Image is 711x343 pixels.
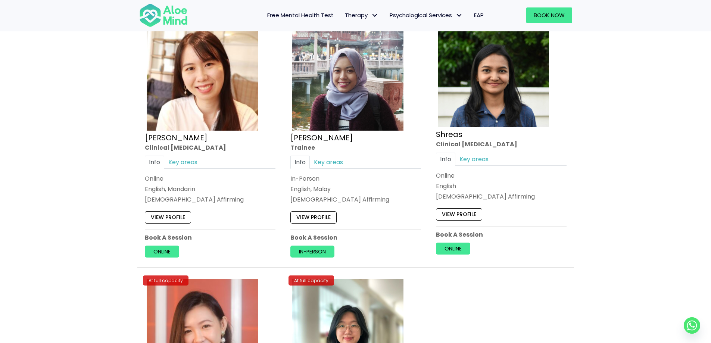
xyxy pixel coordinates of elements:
[143,275,188,286] div: At full capacity
[145,246,179,258] a: Online
[289,275,334,286] div: At full capacity
[339,7,384,23] a: TherapyTherapy: submenu
[145,156,164,169] a: Info
[267,11,334,19] span: Free Mental Health Test
[290,156,310,169] a: Info
[436,140,567,149] div: Clinical [MEDICAL_DATA]
[390,11,463,19] span: Psychological Services
[139,3,188,28] img: Aloe mind Logo
[147,19,258,131] img: Kher-Yin-Profile-300×300
[290,185,421,193] p: English, Malay
[145,212,191,224] a: View profile
[145,196,275,204] div: [DEMOGRAPHIC_DATA] Affirming
[436,182,567,190] p: English
[436,171,567,180] div: Online
[684,317,700,334] a: Whatsapp
[290,143,421,152] div: Trainee
[436,209,482,221] a: View profile
[436,130,462,140] a: Shreas
[290,196,421,204] div: [DEMOGRAPHIC_DATA] Affirming
[345,11,378,19] span: Therapy
[145,132,208,143] a: [PERSON_NAME]
[197,7,489,23] nav: Menu
[438,19,549,127] img: Shreas clinical psychologist
[436,192,567,201] div: [DEMOGRAPHIC_DATA] Affirming
[474,11,484,19] span: EAP
[436,230,567,239] p: Book A Session
[262,7,339,23] a: Free Mental Health Test
[534,11,565,19] span: Book Now
[384,7,468,23] a: Psychological ServicesPsychological Services: submenu
[290,233,421,242] p: Book A Session
[436,153,455,166] a: Info
[145,233,275,242] p: Book A Session
[290,212,337,224] a: View profile
[468,7,489,23] a: EAP
[290,246,334,258] a: In-person
[526,7,572,23] a: Book Now
[164,156,202,169] a: Key areas
[290,174,421,183] div: In-Person
[290,132,353,143] a: [PERSON_NAME]
[145,174,275,183] div: Online
[292,19,403,131] img: Sara Trainee counsellor
[455,153,493,166] a: Key areas
[310,156,347,169] a: Key areas
[369,10,380,21] span: Therapy: submenu
[145,185,275,193] p: English, Mandarin
[145,143,275,152] div: Clinical [MEDICAL_DATA]
[454,10,465,21] span: Psychological Services: submenu
[436,243,470,255] a: Online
